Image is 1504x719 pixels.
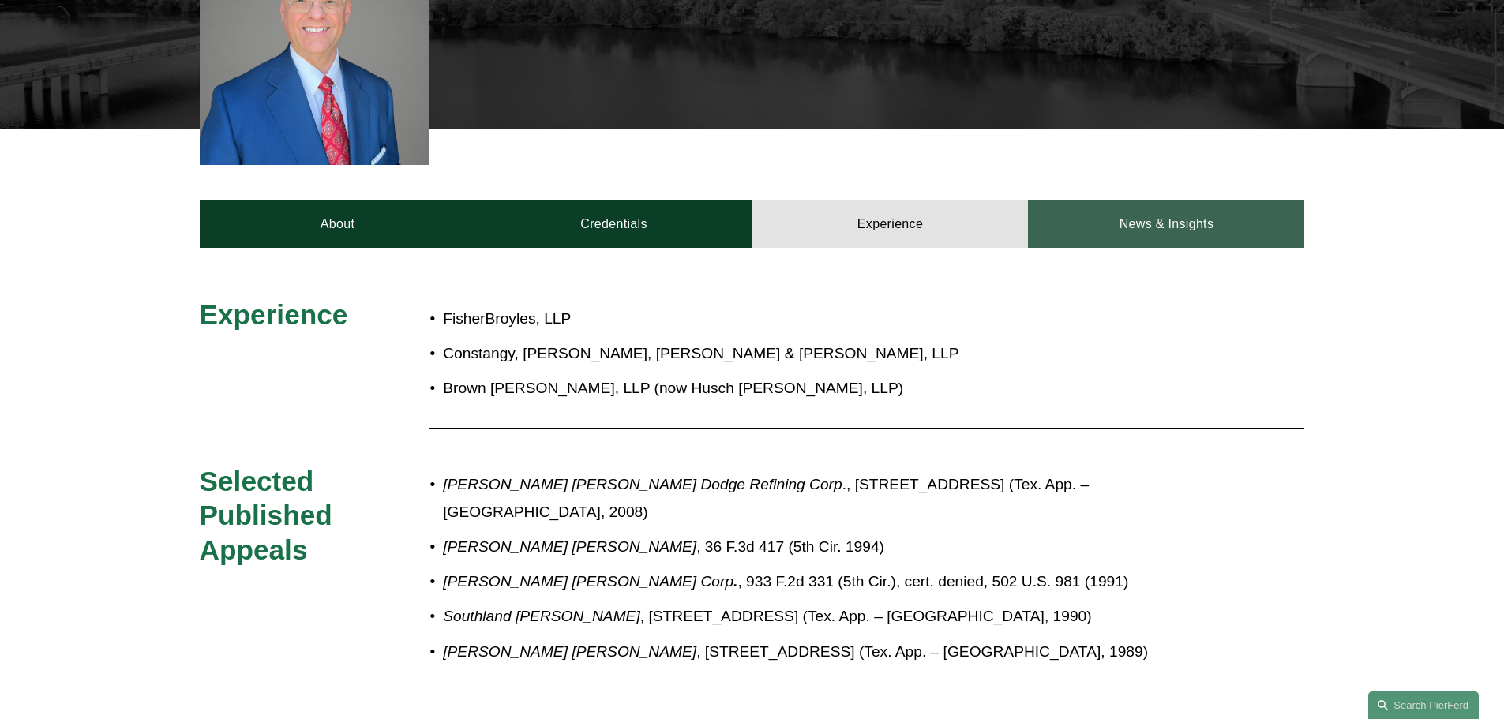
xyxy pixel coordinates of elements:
[443,643,696,660] em: [PERSON_NAME] [PERSON_NAME]
[443,568,1166,596] p: , 933 F.2d 331 (5th Cir.), cert. denied, 502 U.S. 981 (1991)
[443,534,1166,561] p: , 36 F.3d 417 (5th Cir. 1994)
[200,466,339,565] span: Selected Published Appeals
[200,299,348,330] span: Experience
[443,603,1166,631] p: , [STREET_ADDRESS] (Tex. App. – [GEOGRAPHIC_DATA], 1990)
[443,471,1166,526] p: ., [STREET_ADDRESS] (Tex. App. – [GEOGRAPHIC_DATA], 2008)
[443,305,1166,333] p: FisherBroyles, LLP
[443,538,696,555] em: [PERSON_NAME] [PERSON_NAME]
[443,340,1166,368] p: Constangy, [PERSON_NAME], [PERSON_NAME] & [PERSON_NAME], LLP
[1028,200,1304,248] a: News & Insights
[733,573,737,590] em: .
[443,375,1166,403] p: Brown [PERSON_NAME], LLP (now Husch [PERSON_NAME], LLP)
[443,638,1166,666] p: , [STREET_ADDRESS] (Tex. App. – [GEOGRAPHIC_DATA], 1989)
[1368,691,1479,719] a: Search this site
[443,476,842,492] em: [PERSON_NAME] [PERSON_NAME] Dodge Refining Corp
[752,200,1029,248] a: Experience
[443,608,640,624] em: Southland [PERSON_NAME]
[476,200,752,248] a: Credentials
[443,573,733,590] em: [PERSON_NAME] [PERSON_NAME] Corp
[200,200,476,248] a: About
